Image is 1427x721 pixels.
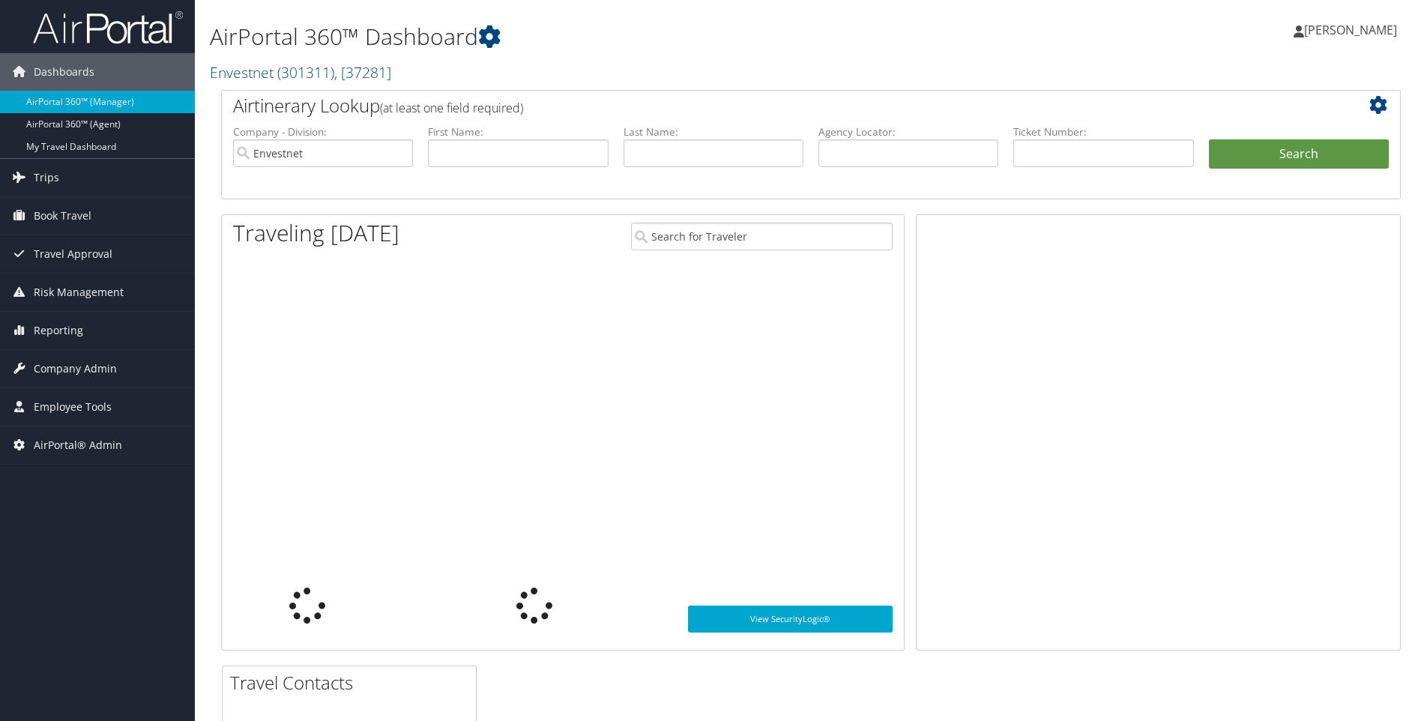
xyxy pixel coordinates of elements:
[631,223,893,250] input: Search for Traveler
[34,197,91,235] span: Book Travel
[818,124,998,139] label: Agency Locator:
[428,124,608,139] label: First Name:
[233,217,399,249] h1: Traveling [DATE]
[277,62,334,82] span: ( 301311 )
[34,426,122,464] span: AirPortal® Admin
[1209,139,1389,169] button: Search
[688,606,893,633] a: View SecurityLogic®
[210,62,391,82] a: Envestnet
[1294,7,1412,52] a: [PERSON_NAME]
[34,274,124,311] span: Risk Management
[1304,22,1397,38] span: [PERSON_NAME]
[624,124,803,139] label: Last Name:
[233,93,1291,118] h2: Airtinerary Lookup
[34,53,94,91] span: Dashboards
[230,670,476,696] h2: Travel Contacts
[210,21,1011,52] h1: AirPortal 360™ Dashboard
[1013,124,1193,139] label: Ticket Number:
[34,235,112,273] span: Travel Approval
[233,124,413,139] label: Company - Division:
[334,62,391,82] span: , [ 37281 ]
[380,100,523,116] span: (at least one field required)
[34,388,112,426] span: Employee Tools
[34,312,83,349] span: Reporting
[34,350,117,387] span: Company Admin
[34,159,59,196] span: Trips
[33,10,183,45] img: airportal-logo.png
